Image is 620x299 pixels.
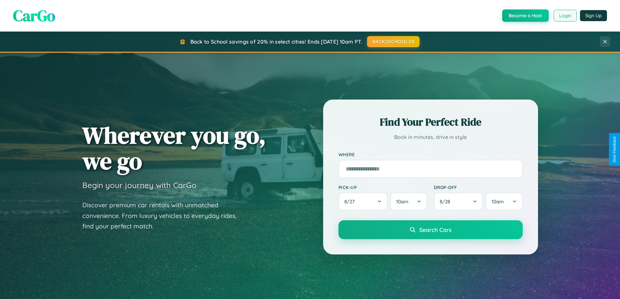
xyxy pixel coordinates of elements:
span: 10am [491,198,504,205]
label: Drop-off [434,184,523,190]
h1: Wherever you go, we go [82,122,266,174]
p: Discover premium car rentals with unmatched convenience. From luxury vehicles to everyday rides, ... [82,200,245,232]
p: Book in minutes, drive in style [338,132,523,142]
div: Give Feedback [612,136,617,163]
span: 10am [396,198,408,205]
button: Become a Host [502,9,549,22]
button: Sign Up [580,10,607,21]
h3: Begin your journey with CarGo [82,180,197,190]
button: 10am [486,193,522,211]
label: Pick-up [338,184,427,190]
button: Search Cars [338,220,523,239]
span: 8 / 27 [344,198,358,205]
button: BACK2SCHOOL20 [367,36,420,47]
span: 8 / 28 [440,198,453,205]
button: 10am [390,193,427,211]
span: Back to School savings of 20% in select cities! Ends [DATE] 10am PT. [190,38,362,45]
span: Search Cars [419,226,451,233]
h2: Find Your Perfect Ride [338,115,523,129]
label: Where [338,152,523,157]
button: 8/28 [434,193,483,211]
button: Login [554,10,577,21]
button: 8/27 [338,193,388,211]
span: CarGo [13,5,55,26]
